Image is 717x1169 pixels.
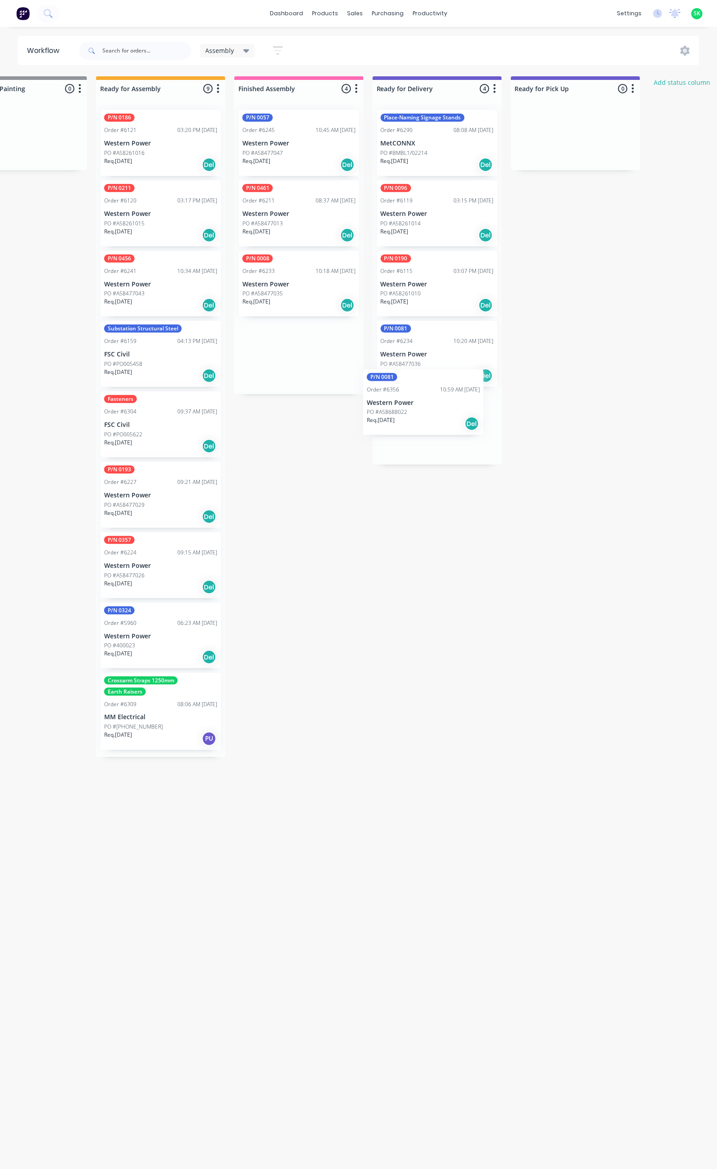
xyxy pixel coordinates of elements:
[308,7,343,20] div: products
[265,7,308,20] a: dashboard
[203,84,213,93] span: 9
[342,84,351,93] span: 4
[27,45,64,56] div: Workflow
[100,84,189,93] input: Enter column name…
[480,84,489,93] span: 4
[377,84,465,93] input: Enter column name…
[408,7,452,20] div: productivity
[102,42,191,60] input: Search for orders...
[238,84,327,93] input: Enter column name…
[206,46,234,55] span: Assembly
[618,84,628,93] span: 0
[694,9,700,18] span: SK
[16,7,30,20] img: Factory
[612,7,646,20] div: settings
[367,7,408,20] div: purchasing
[343,7,367,20] div: sales
[515,84,603,93] input: Enter column name…
[649,76,715,88] button: Add status column
[65,84,75,93] span: 0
